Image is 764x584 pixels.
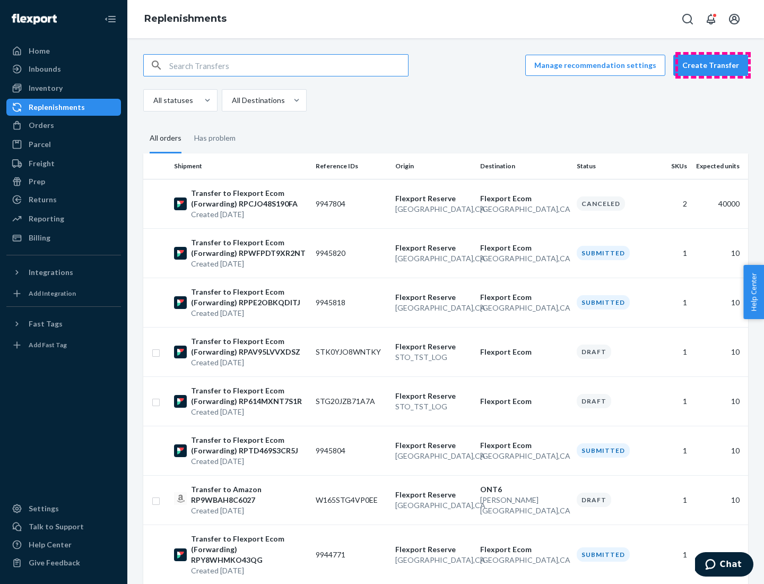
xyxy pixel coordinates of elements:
[395,341,472,352] p: Flexport Reserve
[577,443,630,458] div: Submitted
[311,153,391,179] th: Reference IDs
[395,204,472,214] p: [GEOGRAPHIC_DATA] , CA
[577,196,625,211] div: Canceled
[700,8,722,30] button: Open notifications
[6,117,121,134] a: Orders
[395,440,472,451] p: Flexport Reserve
[652,228,691,278] td: 1
[480,347,568,357] p: Flexport Ecom
[743,265,764,319] button: Help Center
[476,153,572,179] th: Destination
[6,173,121,190] a: Prep
[29,233,50,243] div: Billing
[6,191,121,208] a: Returns
[691,228,748,278] td: 10
[6,518,121,535] button: Talk to Support
[191,385,307,407] p: Transfer to Flexport Ecom (Forwarding) RP614MXNT7S1R
[6,285,121,302] a: Add Integration
[191,237,307,259] p: Transfer to Flexport Ecom (Forwarding) RPWFPDT9XR2NT
[691,327,748,376] td: 10
[6,136,121,153] a: Parcel
[29,176,45,187] div: Prep
[652,475,691,525] td: 1
[395,401,472,412] p: STO_TST_LOG
[191,308,307,319] p: Created [DATE]
[29,213,64,224] div: Reporting
[29,340,67,349] div: Add Fast Tag
[6,264,121,281] button: Integrations
[480,253,568,264] p: [GEOGRAPHIC_DATA] , CA
[391,153,476,179] th: Origin
[150,124,181,153] div: All orders
[691,376,748,426] td: 10
[480,555,568,565] p: [GEOGRAPHIC_DATA] , CA
[136,4,235,35] ol: breadcrumbs
[29,289,76,298] div: Add Integration
[191,456,307,467] p: Created [DATE]
[395,292,472,303] p: Flexport Reserve
[652,327,691,376] td: 1
[480,484,568,495] p: ONT6
[480,544,568,555] p: Flexport Ecom
[480,292,568,303] p: Flexport Ecom
[311,327,391,376] td: STK0YJO8WNTKY
[395,303,472,313] p: [GEOGRAPHIC_DATA] , CA
[652,179,691,228] td: 2
[191,534,307,565] p: Transfer to Flexport Ecom (Forwarding) RPY8WHMKO43QG
[652,426,691,475] td: 1
[191,505,307,516] p: Created [DATE]
[652,153,691,179] th: SKUs
[480,303,568,313] p: [GEOGRAPHIC_DATA] , CA
[395,253,472,264] p: [GEOGRAPHIC_DATA] , CA
[29,83,63,93] div: Inventory
[191,188,307,209] p: Transfer to Flexport Ecom (Forwarding) RPCJO48S190FA
[395,391,472,401] p: Flexport Reserve
[691,153,748,179] th: Expected units
[677,8,698,30] button: Open Search Box
[395,193,472,204] p: Flexport Reserve
[6,42,121,59] a: Home
[231,95,232,106] input: All Destinations
[311,475,391,525] td: W165STG4VP0EE
[29,319,63,329] div: Fast Tags
[191,435,307,456] p: Transfer to Flexport Ecom (Forwarding) RPTD469S3CR5J
[691,426,748,475] td: 10
[691,475,748,525] td: 10
[6,155,121,172] a: Freight
[311,376,391,426] td: STG20JZB71A7A
[144,13,227,24] a: Replenishments
[311,228,391,278] td: 9945820
[191,565,307,576] p: Created [DATE]
[29,521,84,532] div: Talk to Support
[652,376,691,426] td: 1
[191,287,307,308] p: Transfer to Flexport Ecom (Forwarding) RPPE2OBKQDITJ
[191,484,307,505] p: Transfer to Amazon RP9WBAH8C6027
[480,451,568,461] p: [GEOGRAPHIC_DATA] , CA
[652,278,691,327] td: 1
[100,8,121,30] button: Close Navigation
[673,55,748,76] a: Create Transfer
[29,267,73,278] div: Integrations
[480,204,568,214] p: [GEOGRAPHIC_DATA] , CA
[29,194,57,205] div: Returns
[6,315,121,332] button: Fast Tags
[6,210,121,227] a: Reporting
[577,394,611,408] div: Draft
[191,259,307,269] p: Created [DATE]
[311,179,391,228] td: 9947804
[191,336,307,357] p: Transfer to Flexport Ecom (Forwarding) RPAV95LVVXDSZ
[577,493,611,507] div: Draft
[395,451,472,461] p: [GEOGRAPHIC_DATA] , CA
[152,95,153,106] input: All statuses
[525,55,665,76] a: Manage recommendation settings
[153,95,193,106] div: All statuses
[311,278,391,327] td: 9945818
[577,246,630,260] div: Submitted
[6,61,121,78] a: Inbounds
[12,14,57,24] img: Flexport logo
[29,158,55,169] div: Freight
[6,80,121,97] a: Inventory
[311,426,391,475] td: 9945804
